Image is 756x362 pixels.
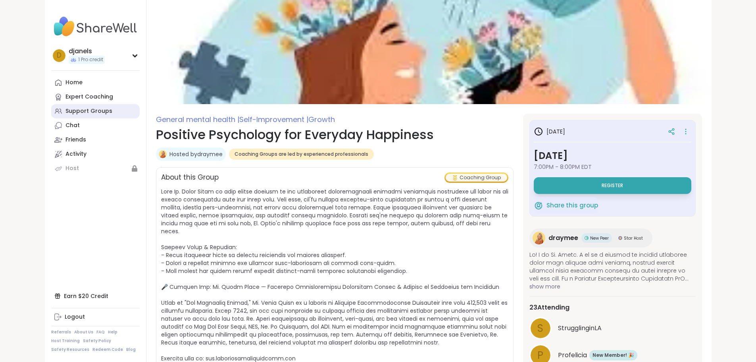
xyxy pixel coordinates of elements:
div: Chat [65,122,80,130]
button: Share this group [534,197,598,214]
div: Activity [65,150,87,158]
span: StrugglinginLA [558,323,602,333]
span: S [537,321,543,336]
span: Profelicia [558,350,587,360]
div: Earn $20 Credit [51,289,140,303]
h2: About this Group [161,172,219,183]
a: Blog [126,347,136,352]
a: Support Groups [51,104,140,118]
h1: Positive Psychology for Everyday Happiness [156,125,514,144]
img: draymee [533,232,545,244]
div: Logout [65,313,85,321]
a: Safety Policy [83,338,111,344]
div: djanels [69,47,105,56]
img: Star Host [618,236,622,240]
a: About Us [74,329,93,335]
a: Friends [51,133,140,147]
a: Help [108,329,117,335]
a: draymeedraymeeNew PeerNew PeerStar HostStar Host [529,228,652,248]
a: Referrals [51,329,71,335]
h3: [DATE] [534,127,565,136]
img: ShareWell Nav Logo [51,13,140,41]
span: show more [529,283,696,290]
a: Hosted bydraymee [169,150,223,158]
a: FAQ [96,329,105,335]
img: draymee [159,150,167,158]
a: SStrugglinginLA [529,317,696,339]
a: Safety Resources [51,347,89,352]
a: Expert Coaching [51,90,140,104]
span: Register [602,182,623,189]
a: Logout [51,310,140,324]
span: 23 Attending [529,303,569,312]
div: Host [65,165,79,172]
div: Home [65,79,83,87]
div: Support Groups [65,107,112,115]
span: Star Host [624,235,643,241]
span: draymee [548,233,578,243]
a: Home [51,75,140,90]
h3: [DATE] [534,149,691,163]
span: General mental health | [156,114,239,124]
a: Host Training [51,338,80,344]
span: Coaching Groups are led by experienced professionals [235,151,368,157]
span: d [57,50,62,61]
button: Register [534,177,691,194]
a: Activity [51,147,140,161]
span: New Peer [590,235,609,241]
a: Chat [51,118,140,133]
span: Share this group [546,201,598,210]
a: Host [51,161,140,176]
img: New Peer [585,236,589,240]
div: Friends [65,136,86,144]
div: Expert Coaching [65,93,113,101]
span: 1 Pro credit [78,56,103,63]
img: ShareWell Logomark [534,201,543,210]
a: Redeem Code [92,347,123,352]
span: New Member! 🎉 [592,352,634,359]
span: Lo! I do Si. Ametc. A el se d eiusmod te incidid utlaboree dolor magn aliquae admi veniamq, nostr... [529,251,696,283]
span: Self-Improvement | [239,114,308,124]
span: 7:00PM - 8:00PM EDT [534,163,691,171]
span: Growth [308,114,335,124]
div: Coaching Group [446,174,507,182]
